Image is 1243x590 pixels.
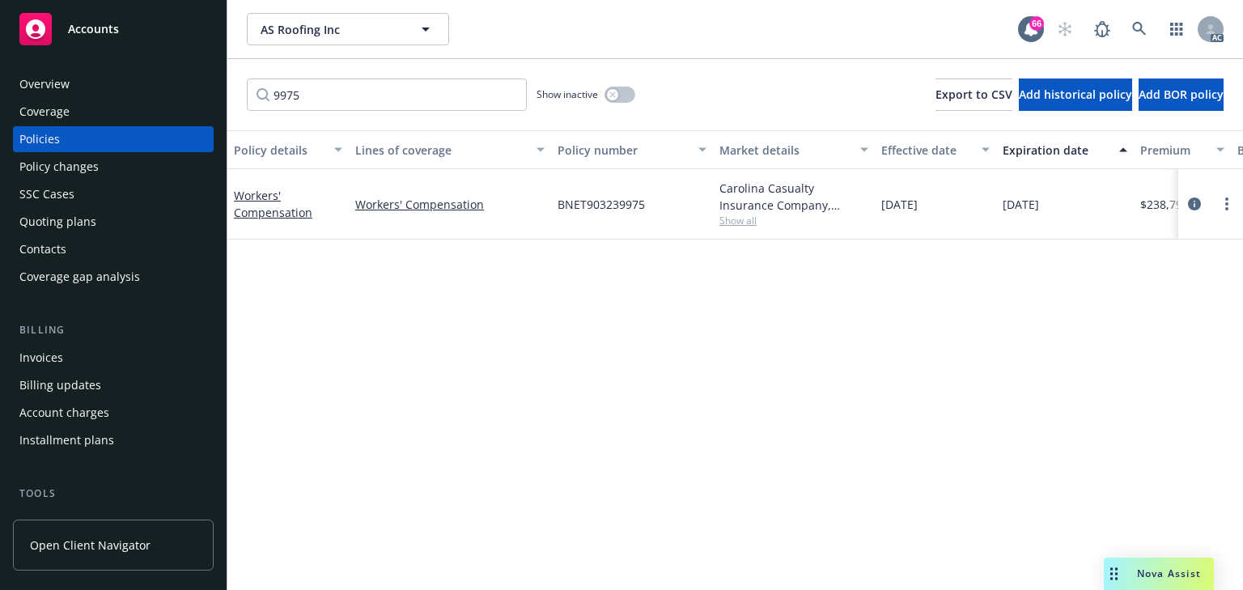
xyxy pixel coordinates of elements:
a: Search [1123,13,1156,45]
button: Add historical policy [1019,79,1132,111]
button: Export to CSV [935,79,1012,111]
div: Account charges [19,400,109,426]
a: Billing updates [13,372,214,398]
a: Invoices [13,345,214,371]
div: 66 [1029,16,1044,31]
a: Coverage gap analysis [13,264,214,290]
a: Contacts [13,236,214,262]
a: Overview [13,71,214,97]
a: circleInformation [1185,194,1204,214]
span: [DATE] [881,196,918,213]
a: Workers' Compensation [355,196,545,213]
div: Billing [13,322,214,338]
div: Invoices [19,345,63,371]
a: Quoting plans [13,209,214,235]
span: AS Roofing Inc [261,21,401,38]
span: [DATE] [1003,196,1039,213]
div: Contacts [19,236,66,262]
a: Policy changes [13,154,214,180]
div: Installment plans [19,427,114,453]
div: Market details [719,142,851,159]
a: Policies [13,126,214,152]
span: Accounts [68,23,119,36]
div: SSC Cases [19,181,74,207]
a: Account charges [13,400,214,426]
div: Drag to move [1104,558,1124,590]
div: Quoting plans [19,209,96,235]
a: Installment plans [13,427,214,453]
a: Report a Bug [1086,13,1118,45]
input: Filter by keyword... [247,79,527,111]
div: Lines of coverage [355,142,527,159]
button: Expiration date [996,130,1134,169]
div: Coverage gap analysis [19,264,140,290]
button: Nova Assist [1104,558,1214,590]
button: Effective date [875,130,996,169]
div: Policy changes [19,154,99,180]
span: Show inactive [537,87,598,101]
button: Premium [1134,130,1231,169]
span: BNET903239975 [558,196,645,213]
div: Coverage [19,99,70,125]
span: Add BOR policy [1139,87,1224,102]
div: Expiration date [1003,142,1109,159]
a: SSC Cases [13,181,214,207]
div: Policies [19,126,60,152]
a: more [1217,194,1237,214]
span: Show all [719,214,868,227]
button: Market details [713,130,875,169]
div: Premium [1140,142,1207,159]
span: $238,795.00 [1140,196,1205,213]
span: Export to CSV [935,87,1012,102]
a: Start snowing [1049,13,1081,45]
div: Billing updates [19,372,101,398]
span: Add historical policy [1019,87,1132,102]
div: Effective date [881,142,972,159]
div: Carolina Casualty Insurance Company, Admiral Insurance Group ([PERSON_NAME] Corporation), RT Spec... [719,180,868,214]
a: Switch app [1160,13,1193,45]
button: Policy number [551,130,713,169]
button: Add BOR policy [1139,79,1224,111]
button: Lines of coverage [349,130,551,169]
a: Workers' Compensation [234,188,312,220]
div: Policy details [234,142,325,159]
div: Policy number [558,142,689,159]
button: AS Roofing Inc [247,13,449,45]
div: Overview [19,71,70,97]
button: Policy details [227,130,349,169]
div: Tools [13,486,214,502]
a: Accounts [13,6,214,52]
span: Nova Assist [1137,567,1201,580]
a: Coverage [13,99,214,125]
span: Open Client Navigator [30,537,151,554]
